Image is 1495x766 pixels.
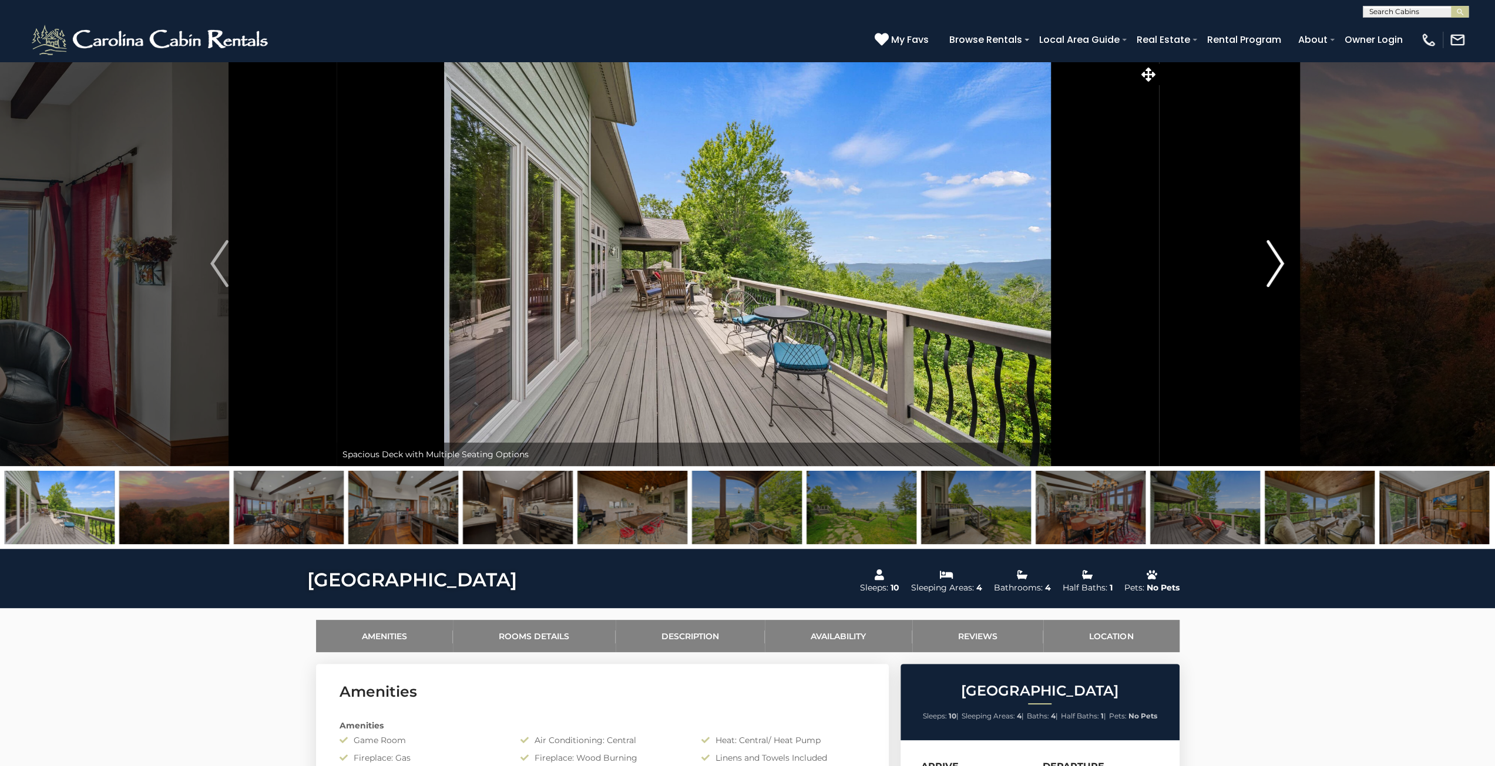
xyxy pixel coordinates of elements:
[1017,711,1022,720] strong: 4
[921,471,1031,544] img: 168777857
[1292,29,1333,50] a: About
[1101,711,1104,720] strong: 1
[1201,29,1287,50] a: Rental Program
[923,708,959,724] li: |
[1131,29,1196,50] a: Real Estate
[331,720,874,731] div: Amenities
[463,471,573,544] img: 168777904
[949,711,956,720] strong: 10
[1027,708,1058,724] li: |
[316,620,453,652] a: Amenities
[512,734,693,746] div: Air Conditioning: Central
[1150,471,1260,544] img: 168777847
[1420,32,1437,48] img: phone-regular-white.png
[1265,471,1375,544] img: 168777850
[1027,711,1049,720] span: Baths:
[1266,240,1284,287] img: arrow
[875,32,932,48] a: My Favs
[1043,620,1180,652] a: Location
[693,734,874,746] div: Heat: Central/ Heat Pump
[943,29,1028,50] a: Browse Rentals
[692,471,802,544] img: 168777855
[103,61,337,466] button: Previous
[962,711,1015,720] span: Sleeping Areas:
[210,240,228,287] img: arrow
[765,620,912,652] a: Availability
[340,681,865,702] h3: Amenities
[331,734,512,746] div: Game Room
[903,683,1177,698] h2: [GEOGRAPHIC_DATA]
[923,711,947,720] span: Sleeps:
[5,471,115,544] img: 168777844
[1109,711,1127,720] span: Pets:
[1033,29,1126,50] a: Local Area Guide
[1158,61,1392,466] button: Next
[119,471,229,544] img: 168821475
[331,752,512,764] div: Fireplace: Gas
[693,752,874,764] div: Linens and Towels Included
[1036,471,1145,544] img: 168777906
[1061,708,1106,724] li: |
[962,708,1024,724] li: |
[453,620,616,652] a: Rooms Details
[1339,29,1409,50] a: Owner Login
[891,32,929,47] span: My Favs
[807,471,916,544] img: 168777858
[512,752,693,764] div: Fireplace: Wood Burning
[1449,32,1466,48] img: mail-regular-white.png
[616,620,765,652] a: Description
[577,471,687,544] img: 168777856
[1128,711,1157,720] strong: No Pets
[912,620,1044,652] a: Reviews
[29,22,273,58] img: White-1-2.png
[234,471,344,544] img: 168777872
[348,471,458,544] img: 168777869
[1061,711,1099,720] span: Half Baths:
[337,443,1159,466] div: Spacious Deck with Multiple Seating Options
[1379,471,1489,544] img: 168777863
[1051,711,1056,720] strong: 4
